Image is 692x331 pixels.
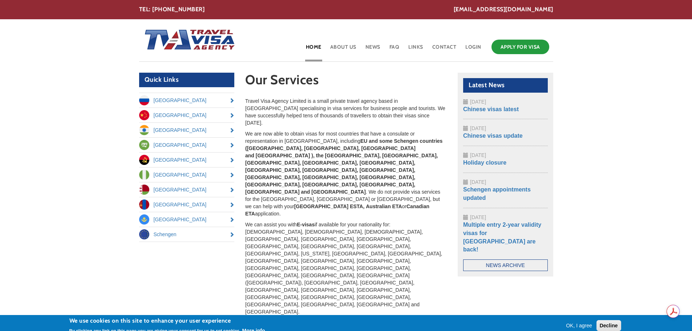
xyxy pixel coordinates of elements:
[491,40,549,54] a: Apply for Visa
[139,197,235,212] a: [GEOGRAPHIC_DATA]
[297,222,315,227] strong: E-visas
[69,317,265,325] h2: We use cookies on this site to enhance your user experience
[408,38,424,61] a: Links
[454,5,553,14] a: [EMAIL_ADDRESS][DOMAIN_NAME]
[139,167,235,182] a: [GEOGRAPHIC_DATA]
[139,153,235,167] a: [GEOGRAPHIC_DATA]
[350,203,364,209] strong: ESTA,
[463,186,531,201] a: Schengen appointments updated
[463,160,506,166] a: Holiday closure
[139,93,235,108] a: [GEOGRAPHIC_DATA]
[465,38,482,61] a: Login
[463,133,523,139] a: Chinese visas update
[245,73,447,90] h1: Our Services
[366,203,402,209] strong: Australian ETA
[245,130,447,217] p: We are now able to obtain visas for most countries that have a consulate or representation in [GE...
[463,222,541,253] a: Multiple entry 2-year validity visas for [GEOGRAPHIC_DATA] are back!
[365,38,381,61] a: News
[470,214,486,220] span: [DATE]
[139,123,235,137] a: [GEOGRAPHIC_DATA]
[139,108,235,122] a: [GEOGRAPHIC_DATA]
[470,152,486,158] span: [DATE]
[139,227,235,242] a: Schengen
[463,78,548,93] h2: Latest News
[596,320,621,331] button: Decline
[139,138,235,152] a: [GEOGRAPHIC_DATA]
[245,221,447,315] p: We can assist you with if available for your nationality for: [DEMOGRAPHIC_DATA], [DEMOGRAPHIC_DA...
[329,38,357,61] a: About Us
[245,97,447,126] p: Travel Visa Agency Limited is a small private travel agency based in [GEOGRAPHIC_DATA] specialisi...
[139,22,236,58] img: Home
[389,38,400,61] a: FAQ
[432,38,457,61] a: Contact
[470,125,486,131] span: [DATE]
[470,179,486,185] span: [DATE]
[470,99,486,105] span: [DATE]
[294,203,349,209] strong: [GEOGRAPHIC_DATA]
[463,259,548,271] a: News Archive
[139,212,235,227] a: [GEOGRAPHIC_DATA]
[139,5,553,14] div: TEL: [PHONE_NUMBER]
[139,182,235,197] a: [GEOGRAPHIC_DATA]
[563,322,595,329] button: OK, I agree
[463,106,519,112] a: Chinese visas latest
[305,38,322,61] a: Home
